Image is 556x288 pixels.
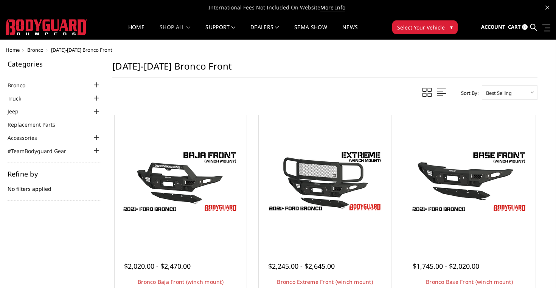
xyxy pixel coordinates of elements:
span: Account [481,23,505,30]
a: Jeep [8,107,28,115]
a: Bronco Extreme Front (winch mount) Bronco Extreme Front (winch mount) [261,117,389,246]
a: Bronco Baja Front (winch mount) [138,278,224,285]
a: Account [481,17,505,37]
div: No filters applied [8,170,101,201]
a: Home [6,46,20,53]
span: $2,020.00 - $2,470.00 [124,262,191,271]
a: #TeamBodyguard Gear [8,147,76,155]
span: Cart [508,23,521,30]
a: Bronco [27,46,43,53]
span: $2,245.00 - $2,645.00 [268,262,335,271]
a: More Info [320,4,345,11]
span: ▾ [450,23,453,31]
a: Support [205,25,235,39]
span: [DATE]-[DATE] Bronco Front [51,46,112,53]
a: Freedom Series - Bronco Base Front Bumper Bronco Base Front (winch mount) [405,117,534,246]
a: Bronco Base Front (winch mount) [426,278,513,285]
img: BODYGUARD BUMPERS [6,19,87,35]
a: Cart 0 [508,17,528,37]
a: Bronco Extreme Front (winch mount) [277,278,373,285]
a: shop all [160,25,190,39]
span: 0 [522,24,528,30]
a: Bronco [8,81,35,89]
span: $1,745.00 - $2,020.00 [413,262,479,271]
button: Select Your Vehicle [392,20,458,34]
a: Bodyguard Ford Bronco Bronco Baja Front (winch mount) [116,117,245,246]
label: Sort By: [457,87,478,99]
a: News [342,25,358,39]
a: SEMA Show [294,25,327,39]
a: Replacement Parts [8,121,65,129]
a: Accessories [8,134,47,142]
h5: Categories [8,60,101,67]
h5: Refine by [8,170,101,177]
a: Dealers [250,25,279,39]
span: Select Your Vehicle [397,23,445,31]
h1: [DATE]-[DATE] Bronco Front [112,60,537,78]
a: Home [128,25,144,39]
a: Truck [8,94,31,102]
